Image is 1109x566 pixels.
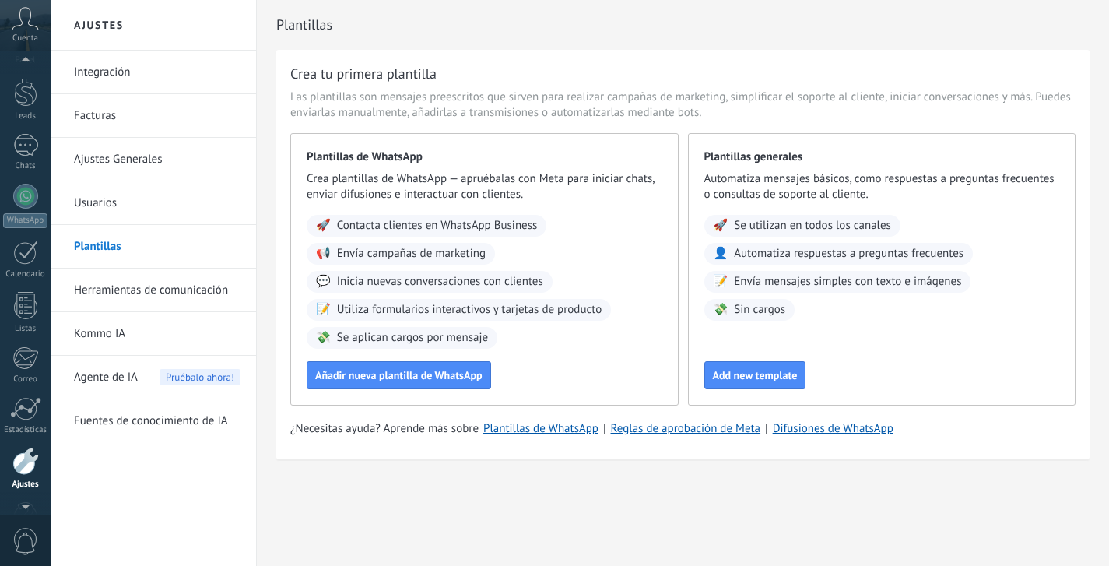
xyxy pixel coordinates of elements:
[51,269,256,312] li: Herramientas de comunicación
[734,274,961,290] span: Envía mensajes simples con texto e imágenes
[337,330,488,346] span: Se aplican cargos por mensaje
[51,181,256,225] li: Usuarios
[51,312,256,356] li: Kommo IA
[315,370,483,381] span: Añadir nueva plantilla de WhatsApp
[714,218,728,234] span: 🚀
[51,51,256,94] li: Integración
[12,33,38,44] span: Cuenta
[704,149,1060,165] span: Plantillas generales
[3,213,47,228] div: WhatsApp
[276,9,1090,40] h2: Plantillas
[713,370,798,381] span: Add new template
[337,218,538,234] span: Contacta clientes en WhatsApp Business
[307,361,491,389] button: Añadir nueva plantilla de WhatsApp
[74,269,240,312] a: Herramientas de comunicación
[3,111,48,121] div: Leads
[3,425,48,435] div: Estadísticas
[51,399,256,442] li: Fuentes de conocimiento de IA
[74,356,138,399] span: Agente de IA
[74,94,240,138] a: Facturas
[74,225,240,269] a: Plantillas
[307,171,662,202] span: Crea plantillas de WhatsApp — apruébalas con Meta para iniciar chats, enviar difusiones e interac...
[51,94,256,138] li: Facturas
[3,324,48,334] div: Listas
[290,421,1076,437] div: | |
[337,274,543,290] span: Inicia nuevas conversaciones con clientes
[290,64,437,83] h3: Crea tu primera plantilla
[704,361,806,389] button: Add new template
[773,421,893,436] a: Difusiones de WhatsApp
[316,274,331,290] span: 💬
[74,181,240,225] a: Usuarios
[74,356,240,399] a: Agente de IAPruébalo ahora!
[337,246,486,262] span: Envía campañas de marketing
[611,421,761,436] a: Reglas de aprobación de Meta
[316,218,331,234] span: 🚀
[74,51,240,94] a: Integración
[316,302,331,318] span: 📝
[74,399,240,443] a: Fuentes de conocimiento de IA
[483,421,598,436] a: Plantillas de WhatsApp
[316,330,331,346] span: 💸
[734,246,963,262] span: Automatiza respuestas a preguntas frecuentes
[307,149,662,165] span: Plantillas de WhatsApp
[714,246,728,262] span: 👤
[714,302,728,318] span: 💸
[51,225,256,269] li: Plantillas
[3,374,48,385] div: Correo
[51,356,256,399] li: Agente de IA
[316,246,331,262] span: 📢
[3,480,48,490] div: Ajustes
[160,369,240,385] span: Pruébalo ahora!
[734,218,891,234] span: Se utilizan en todos los canales
[74,312,240,356] a: Kommo IA
[290,90,1076,121] span: Las plantillas son mensajes preescritos que sirven para realizar campañas de marketing, simplific...
[51,138,256,181] li: Ajustes Generales
[3,269,48,279] div: Calendario
[704,171,1060,202] span: Automatiza mensajes básicos, como respuestas a preguntas frecuentes o consultas de soporte al cli...
[290,421,479,437] span: ¿Necesitas ayuda? Aprende más sobre
[734,302,785,318] span: Sin cargos
[714,274,728,290] span: 📝
[3,161,48,171] div: Chats
[74,138,240,181] a: Ajustes Generales
[337,302,602,318] span: Utiliza formularios interactivos y tarjetas de producto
